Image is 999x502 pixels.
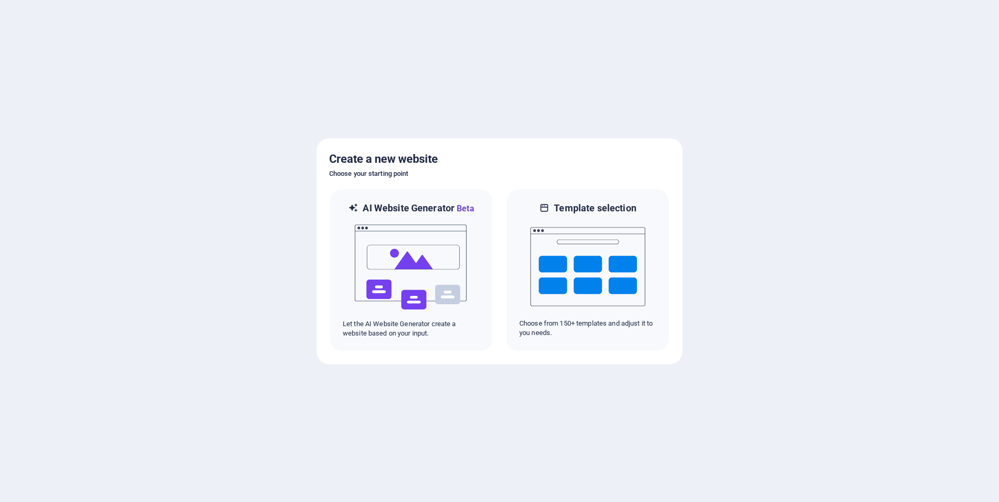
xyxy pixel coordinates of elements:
[343,319,480,338] p: Let the AI Website Generator create a website based on your input.
[519,319,656,338] p: Choose from 150+ templates and adjust it to you needs.
[354,215,469,319] img: ai
[363,202,474,215] h6: AI Website Generator
[329,168,670,180] h6: Choose your starting point
[329,188,493,352] div: AI Website GeneratorBetaaiLet the AI Website Generator create a website based on your input.
[329,151,670,168] h5: Create a new website
[455,204,474,213] span: Beta
[506,188,670,352] div: Template selectionChoose from 150+ templates and adjust it to you needs.
[554,202,636,214] h6: Template selection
